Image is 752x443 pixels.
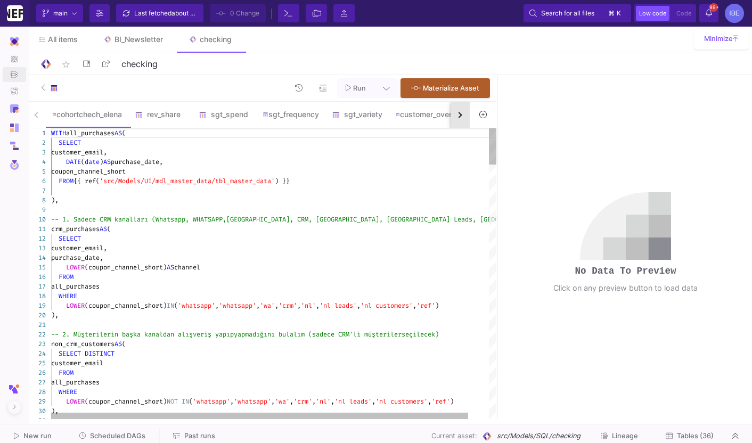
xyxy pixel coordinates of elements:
[200,35,232,44] div: checking
[184,432,215,440] span: Past runs
[51,282,100,291] span: all_purchases
[301,301,316,310] span: 'nl'
[27,176,46,186] div: 6
[85,263,167,272] span: (coupon_channel_short)
[27,416,46,425] div: 31
[60,58,72,71] mat-icon: star_border
[580,192,671,260] img: no-data.svg
[27,128,46,138] div: 1
[275,177,290,185] span: ) }}
[27,349,46,358] div: 24
[275,301,279,310] span: ,
[27,205,46,215] div: 9
[85,349,115,358] span: DISTINCT
[332,111,340,119] img: SQL-Model type child icon
[51,359,103,367] span: customer_email
[100,158,103,166] span: )
[402,330,439,339] span: seçilecek)
[673,6,694,21] button: Code
[219,301,256,310] span: 'whatsapp'
[115,129,122,137] span: AS
[171,9,225,17] span: about 4 hours ago
[677,432,714,440] span: Tables (36)
[59,177,73,185] span: FROM
[59,349,81,358] span: SELECT
[189,35,198,44] img: Tab icon
[334,397,372,406] span: 'nl leads'
[10,124,19,132] img: Navigation icon
[167,397,178,406] span: NOT
[122,340,126,348] span: (
[10,142,19,150] img: Navigation icon
[27,330,46,339] div: 22
[361,301,413,310] span: 'nl customers'
[279,301,297,310] span: 'crm'
[431,431,477,441] span: Current asset:
[27,397,46,406] div: 29
[81,158,85,166] span: (
[709,3,718,12] span: 99+
[100,225,107,233] span: AS
[10,104,19,113] img: Navigation icon
[3,100,26,117] a: Navigation icon
[27,387,46,397] div: 28
[275,397,290,406] span: 'wa'
[174,301,178,310] span: (
[608,7,615,20] span: ⌘
[10,160,19,170] img: Navigation icon
[27,243,46,253] div: 13
[27,282,46,291] div: 17
[293,397,312,406] span: 'crm'
[676,10,691,17] span: Code
[73,177,100,185] span: {{ ref(
[122,129,126,137] span: (
[396,110,462,119] div: customer_overlap
[331,397,334,406] span: ,
[617,7,621,20] span: k
[27,147,46,157] div: 3
[27,320,46,330] div: 21
[699,4,718,22] button: 99+
[353,84,366,92] span: Run
[234,397,271,406] span: 'whatsapp'
[396,112,400,117] img: SQL-Model type child icon
[116,4,203,22] button: Last fetchedabout 4 hours ago
[193,397,230,406] span: 'whatsapp'
[85,397,167,406] span: (coupon_channel_short)
[27,215,46,224] div: 10
[59,388,77,396] span: WHERE
[51,253,103,262] span: purchase_date,
[167,263,174,272] span: AS
[481,431,493,442] img: SQL Model
[357,301,361,310] span: ,
[103,158,111,166] span: AS
[51,225,100,233] span: crm_purchases
[27,186,46,195] div: 7
[435,301,439,310] span: )
[27,272,46,282] div: 16
[100,177,275,185] span: 'src/Models/UI/mdl_master_data/tbl_master_data'
[59,234,81,243] span: SELECT
[524,4,631,22] button: Search for all files⌘k
[51,340,115,348] span: non_crm_customers
[256,301,260,310] span: ,
[178,301,215,310] span: 'whatsapp'
[23,432,52,440] span: New run
[263,110,319,119] div: sgt_frequency
[423,84,479,92] span: Materialize Asset
[85,301,167,310] span: (coupon_channel_short)
[226,215,603,224] span: [GEOGRAPHIC_DATA], CRM, [GEOGRAPHIC_DATA], [GEOGRAPHIC_DATA] Leads, [GEOGRAPHIC_DATA] Customers, ...
[10,37,19,46] img: Navigation icon
[66,129,115,137] span: all_purchases
[90,432,145,440] span: Scheduled DAGs
[316,301,320,310] span: ,
[27,406,46,416] div: 30
[85,158,100,166] span: date
[107,225,111,233] span: (
[48,35,78,44] span: All items
[59,368,73,377] span: FROM
[50,84,58,92] img: SQL-Model type child icon
[27,358,46,368] div: 25
[27,195,46,205] div: 8
[51,378,100,387] span: all_purchases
